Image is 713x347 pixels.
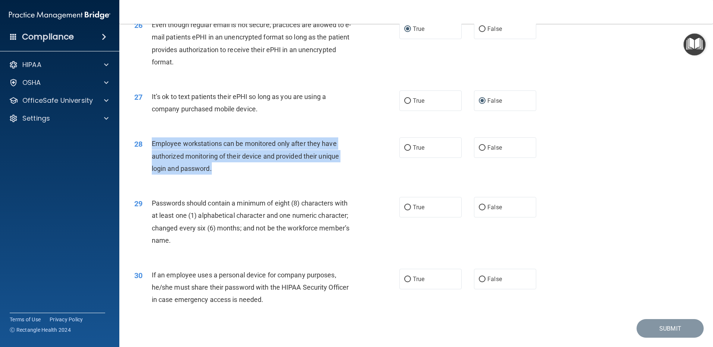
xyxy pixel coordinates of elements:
[413,276,424,283] span: True
[404,26,411,32] input: True
[479,277,486,282] input: False
[487,276,502,283] span: False
[134,140,142,149] span: 28
[676,296,704,324] iframe: Drift Widget Chat Controller
[22,114,50,123] p: Settings
[50,316,83,323] a: Privacy Policy
[22,32,74,42] h4: Compliance
[22,96,93,105] p: OfficeSafe University
[487,144,502,151] span: False
[413,25,424,32] span: True
[487,25,502,32] span: False
[479,145,486,151] input: False
[9,114,109,123] a: Settings
[637,319,704,338] button: Submit
[404,277,411,282] input: True
[9,78,109,87] a: OSHA
[134,271,142,280] span: 30
[9,60,109,69] a: HIPAA
[134,21,142,30] span: 26
[684,34,706,55] button: Open Resource Center
[22,60,41,69] p: HIPAA
[10,316,41,323] a: Terms of Use
[487,204,502,211] span: False
[9,96,109,105] a: OfficeSafe University
[479,26,486,32] input: False
[152,140,339,172] span: Employee workstations can be monitored only after they have authorized monitoring of their device...
[9,8,110,23] img: PMB logo
[134,93,142,102] span: 27
[413,97,424,104] span: True
[404,205,411,210] input: True
[487,97,502,104] span: False
[134,199,142,208] span: 29
[479,205,486,210] input: False
[413,144,424,151] span: True
[22,78,41,87] p: OSHA
[404,98,411,104] input: True
[413,204,424,211] span: True
[10,326,71,334] span: Ⓒ Rectangle Health 2024
[152,93,326,113] span: It’s ok to text patients their ePHI so long as you are using a company purchased mobile device.
[152,271,349,303] span: If an employee uses a personal device for company purposes, he/she must share their password with...
[152,21,351,66] span: Even though regular email is not secure, practices are allowed to e-mail patients ePHI in an unen...
[152,199,349,244] span: Passwords should contain a minimum of eight (8) characters with at least one (1) alphabetical cha...
[404,145,411,151] input: True
[479,98,486,104] input: False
